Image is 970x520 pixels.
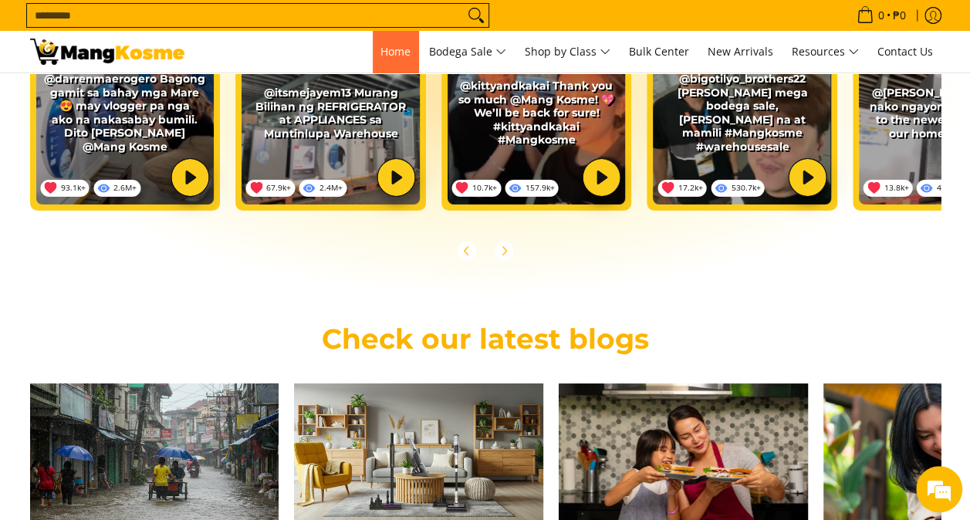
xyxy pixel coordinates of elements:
[629,44,689,59] span: Bulk Center
[373,31,418,73] a: Home
[30,322,941,356] h2: Check our latest blogs
[891,10,908,21] span: ₱0
[870,31,941,73] a: Contact Us
[30,39,184,65] img: Mang Kosme: Your Home Appliances Warehouse Sale Partner!
[487,234,521,268] button: Next
[450,234,484,268] button: Previous
[792,42,859,62] span: Resources
[877,44,933,59] span: Contact Us
[517,31,618,73] a: Shop by Class
[876,10,887,21] span: 0
[429,42,506,62] span: Bodega Sale
[708,44,773,59] span: New Arrivals
[525,42,610,62] span: Shop by Class
[784,31,867,73] a: Resources
[621,31,697,73] a: Bulk Center
[852,7,911,24] span: •
[700,31,781,73] a: New Arrivals
[464,4,488,27] button: Search
[421,31,514,73] a: Bodega Sale
[380,44,411,59] span: Home
[200,31,941,73] nav: Main Menu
